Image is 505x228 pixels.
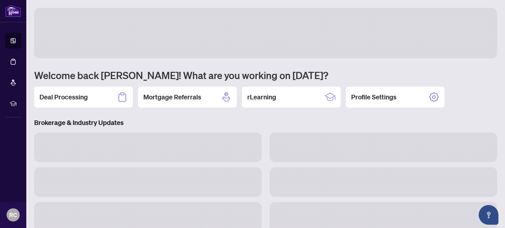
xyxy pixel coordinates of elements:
[34,118,497,127] h3: Brokerage & Industry Updates
[143,93,201,102] h2: Mortgage Referrals
[34,69,497,81] h1: Welcome back [PERSON_NAME]! What are you working on [DATE]?
[5,5,21,17] img: logo
[479,205,498,225] button: Open asap
[351,93,397,102] h2: Profile Settings
[9,210,17,219] span: RC
[39,93,88,102] h2: Deal Processing
[247,93,276,102] h2: rLearning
